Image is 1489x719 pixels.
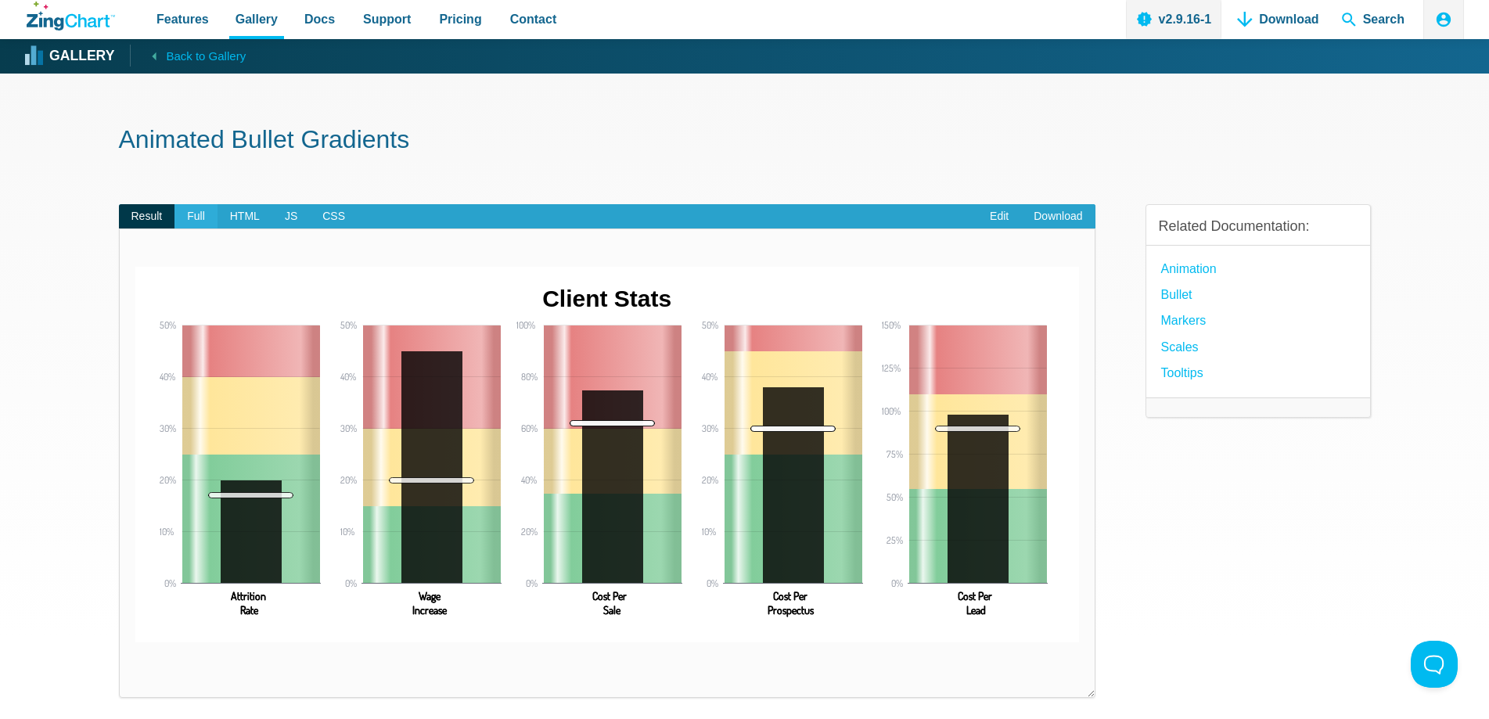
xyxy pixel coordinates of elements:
span: JS [272,204,310,229]
a: Tooltips [1161,362,1203,383]
a: Download [1021,204,1095,229]
span: Contact [510,9,557,30]
a: Scales [1161,336,1199,358]
span: CSS [310,204,358,229]
div: ​ [119,228,1095,697]
a: Gallery [27,45,114,68]
a: Edit [977,204,1021,229]
a: Bullet [1161,284,1192,305]
a: Back to Gallery [130,45,246,67]
a: ZingChart Logo. Click to return to the homepage [27,2,115,31]
span: Result [119,204,175,229]
span: Support [363,9,411,30]
iframe: Toggle Customer Support [1411,641,1458,688]
span: Docs [304,9,335,30]
span: Features [156,9,209,30]
span: Pricing [439,9,481,30]
a: Markers [1161,310,1207,331]
a: Animation [1161,258,1217,279]
span: Gallery [236,9,278,30]
span: Back to Gallery [166,46,246,67]
h1: Animated Bullet Gradients [119,124,1371,159]
h3: Related Documentation: [1159,217,1358,235]
span: Full [174,204,218,229]
strong: Gallery [49,49,114,63]
span: HTML [218,204,272,229]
